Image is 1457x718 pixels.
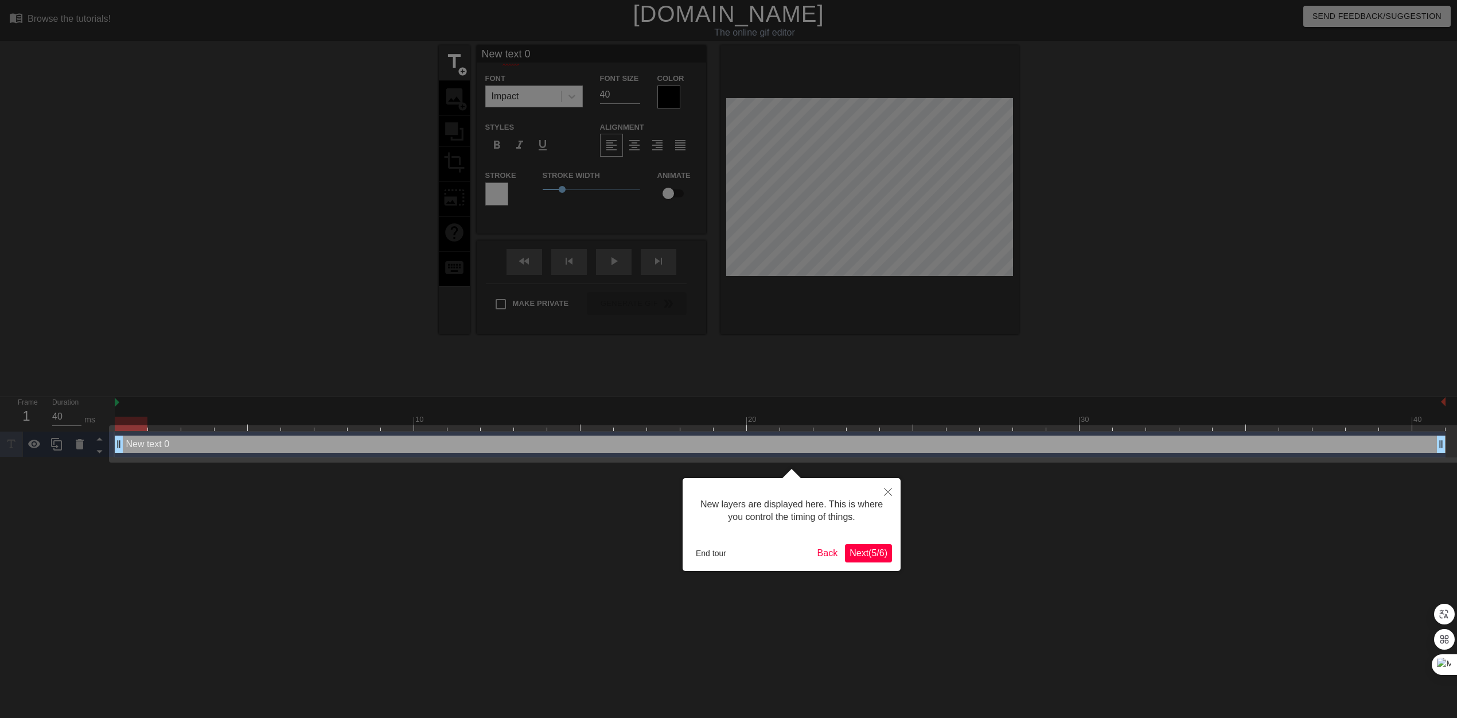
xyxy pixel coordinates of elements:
[875,478,901,504] button: Close
[850,548,887,558] span: Next ( 5 / 6 )
[691,545,731,562] button: End tour
[691,487,892,535] div: New layers are displayed here. This is where you control the timing of things.
[813,544,843,562] button: Back
[845,544,892,562] button: Next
